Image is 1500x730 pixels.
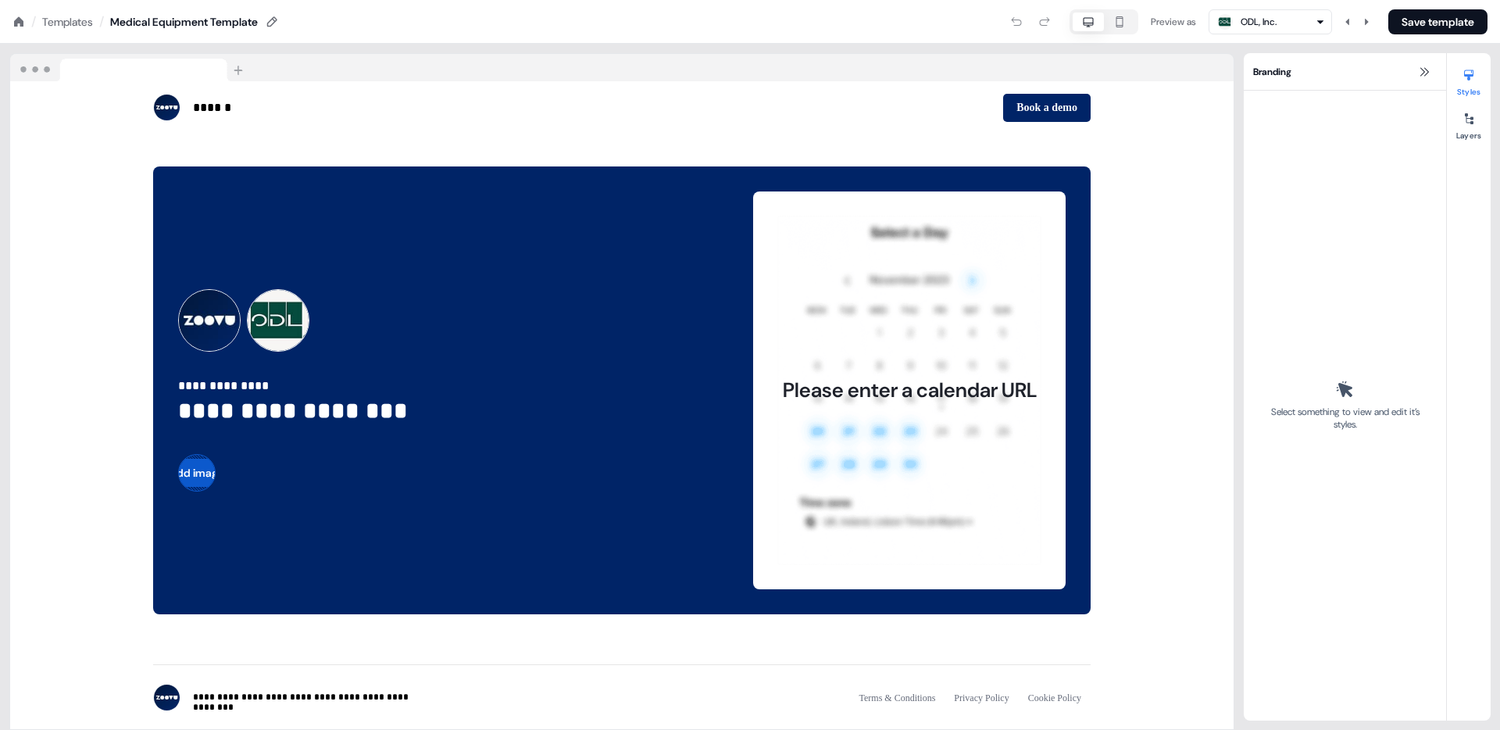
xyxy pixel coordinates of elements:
div: Add image [178,429,622,492]
div: / [31,13,36,30]
div: Add image [178,454,216,492]
div: Book a demo [628,94,1091,122]
button: Book a demo [1003,94,1091,122]
div: / [99,13,104,30]
div: Preview as [1151,14,1196,30]
div: CalendlyPlease enter a calendar URL [753,191,1066,589]
div: ODL, Inc. [1241,14,1277,30]
div: Branding [1244,53,1446,91]
button: Styles [1447,63,1491,97]
a: Templates [42,14,93,30]
div: Medical Equipment Template [110,14,258,30]
button: Privacy Policy [945,684,1018,712]
button: Cookie Policy [1019,684,1091,712]
div: Select something to view and edit it’s styles. [1266,406,1424,431]
button: Add image [157,459,237,487]
img: Browser topbar [10,54,250,82]
div: Terms & ConditionsPrivacy PolicyCookie Policy [850,684,1091,712]
div: Please enter a calendar URL [783,378,1037,403]
button: Save template [1388,9,1487,34]
button: Layers [1447,106,1491,141]
button: Terms & Conditions [850,684,945,712]
button: ODL, Inc. [1209,9,1332,34]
